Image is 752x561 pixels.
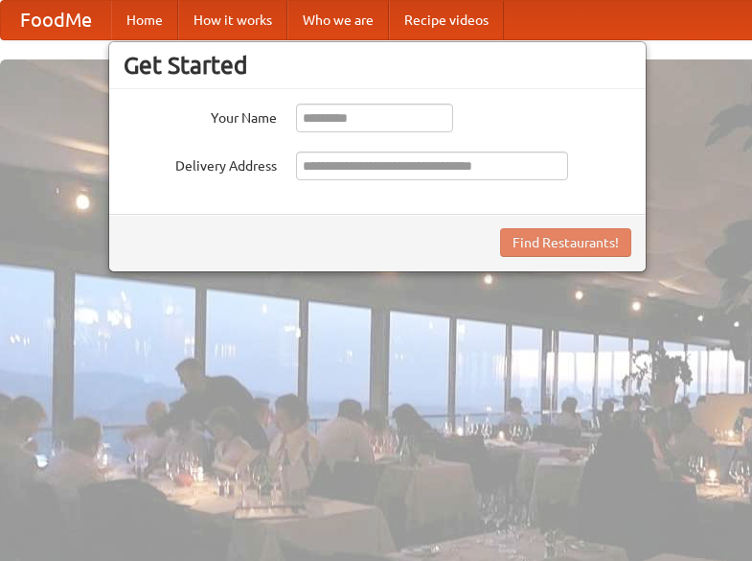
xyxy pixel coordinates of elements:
[124,152,277,175] label: Delivery Address
[389,1,504,39] a: Recipe videos
[124,51,631,80] h3: Get Started
[1,1,111,39] a: FoodMe
[111,1,178,39] a: Home
[178,1,287,39] a: How it works
[287,1,389,39] a: Who we are
[124,104,277,128] label: Your Name
[500,228,631,257] button: Find Restaurants!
